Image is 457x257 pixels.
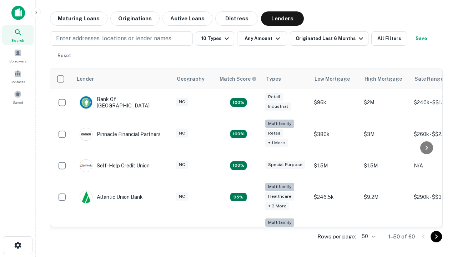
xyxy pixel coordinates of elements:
td: $1.5M [360,152,410,179]
button: Save your search to get updates of matches that match your search criteria. [410,31,433,46]
div: NC [176,98,188,106]
a: Search [2,25,34,45]
div: Retail [265,93,283,101]
img: picture [80,96,92,109]
a: Saved [2,87,34,107]
div: Special Purpose [265,161,305,169]
img: picture [80,160,92,172]
button: Go to next page [431,231,442,242]
td: $2M [360,89,410,116]
div: Originated Last 6 Months [296,34,365,43]
button: Active Loans [162,11,212,26]
th: Capitalize uses an advanced AI algorithm to match your search with the best lender. The match sco... [215,69,262,89]
td: $246k [310,215,360,251]
td: $1.5M [310,152,360,179]
div: Self-help Credit Union [80,159,150,172]
div: The Fidelity Bank [80,227,137,240]
td: $246.5k [310,179,360,215]
div: Atlantic Union Bank [80,191,143,203]
th: Geography [172,69,215,89]
span: Saved [13,100,23,105]
span: Borrowers [9,58,26,64]
div: High Mortgage [365,75,402,83]
td: $380k [310,116,360,152]
div: Multifamily [265,218,294,227]
a: Borrowers [2,46,34,65]
div: Bank Of [GEOGRAPHIC_DATA] [80,96,165,109]
p: 1–50 of 60 [388,232,415,241]
td: $3M [360,116,410,152]
button: Maturing Loans [50,11,107,26]
td: $9.2M [360,179,410,215]
th: Types [262,69,310,89]
span: Contacts [11,79,25,85]
div: Capitalize uses an advanced AI algorithm to match your search with the best lender. The match sco... [220,75,257,83]
button: All Filters [371,31,407,46]
div: NC [176,129,188,137]
div: + 1 more [265,139,288,147]
div: Sale Range [415,75,443,83]
div: Pinnacle Financial Partners [80,128,161,141]
div: + 3 more [265,202,289,210]
th: Low Mortgage [310,69,360,89]
button: Originations [110,11,160,26]
a: Contacts [2,67,34,86]
div: Geography [177,75,205,83]
div: 50 [359,231,377,242]
div: Matching Properties: 11, hasApolloMatch: undefined [230,161,247,170]
button: Reset [53,49,76,63]
button: Originated Last 6 Months [290,31,368,46]
p: Rows per page: [317,232,356,241]
div: NC [176,161,188,169]
button: Lenders [261,11,304,26]
span: Search [11,37,24,43]
div: Matching Properties: 17, hasApolloMatch: undefined [230,130,247,138]
button: 10 Types [196,31,234,46]
p: Enter addresses, locations or lender names [56,34,171,43]
img: picture [80,128,92,140]
div: Multifamily [265,120,294,128]
th: Lender [72,69,172,89]
img: capitalize-icon.png [11,6,25,20]
button: Enter addresses, locations or lender names [50,31,193,46]
div: Lender [77,75,94,83]
h6: Match Score [220,75,255,83]
th: High Mortgage [360,69,410,89]
div: Industrial [265,102,291,111]
iframe: Chat Widget [421,200,457,234]
div: Types [266,75,281,83]
button: Any Amount [237,31,287,46]
div: Multifamily [265,183,294,191]
td: $96k [310,89,360,116]
div: Matching Properties: 15, hasApolloMatch: undefined [230,98,247,107]
div: Low Mortgage [315,75,350,83]
div: Matching Properties: 9, hasApolloMatch: undefined [230,193,247,201]
div: NC [176,192,188,201]
button: Distress [215,11,258,26]
div: Healthcare [265,192,294,201]
div: Retail [265,129,283,137]
td: $3.2M [360,215,410,251]
img: picture [80,191,92,203]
